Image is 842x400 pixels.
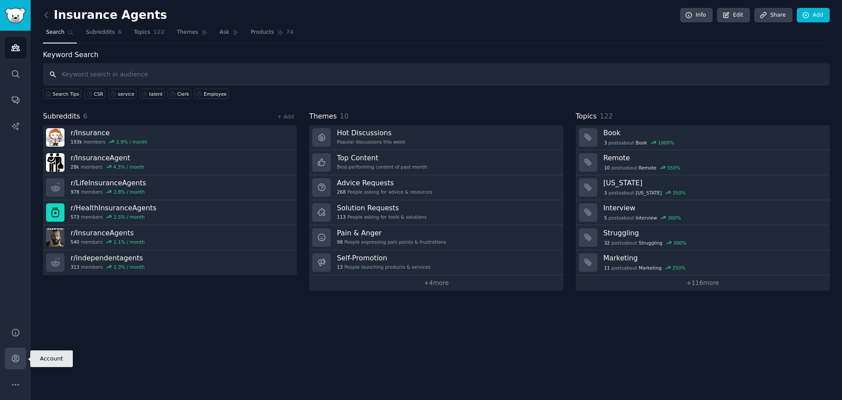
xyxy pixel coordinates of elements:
[604,190,607,196] span: 3
[337,264,431,270] div: People launching products & services
[340,112,349,120] span: 10
[337,164,427,170] div: Best-performing content of past month
[636,215,657,221] span: Interview
[286,29,294,36] span: 74
[71,128,147,137] h3: r/ Insurance
[114,264,145,270] div: 1.3 % / month
[71,164,144,170] div: members
[309,175,563,200] a: Advice Requests268People asking for advice & resources
[309,250,563,275] a: Self-Promotion13People launching products & services
[309,275,563,291] a: +4more
[114,214,145,220] div: 2.5 % / month
[576,150,830,175] a: Remote10postsaboutRemote550%
[71,264,145,270] div: members
[603,264,686,272] div: post s about
[603,253,824,263] h3: Marketing
[177,91,189,97] div: Clerk
[673,190,686,196] div: 350 %
[248,25,297,43] a: Products74
[71,228,145,238] h3: r/ InsuranceAgents
[84,89,105,99] a: CSR
[43,25,77,43] a: Search
[71,139,82,145] span: 193k
[337,239,343,245] span: 98
[576,200,830,225] a: Interview5postsaboutInterview300%
[639,265,661,271] span: Marketing
[337,153,427,162] h3: Top Content
[149,91,163,97] div: talent
[83,25,125,43] a: Subreddits6
[337,128,405,137] h3: Hot Discussions
[337,253,431,263] h3: Self-Promotion
[43,150,297,175] a: r/InsuranceAgent28kmembers4.3% / month
[71,253,145,263] h3: r/ independentagents
[603,128,824,137] h3: Book
[717,8,750,23] a: Edit
[220,29,229,36] span: Ask
[337,189,432,195] div: People asking for advice & resources
[576,111,597,122] span: Topics
[174,25,210,43] a: Themes
[86,29,115,36] span: Subreddits
[603,139,675,147] div: post s about
[71,139,147,145] div: members
[576,250,830,275] a: Marketing11postsaboutMarketing250%
[71,264,79,270] span: 313
[43,125,297,150] a: r/Insurance193kmembers2.9% / month
[603,203,824,213] h3: Interview
[46,228,64,247] img: InsuranceAgents
[153,29,165,36] span: 122
[337,203,426,213] h3: Solution Requests
[114,239,145,245] div: 1.1 % / month
[43,63,830,86] input: Keyword search in audience
[576,175,830,200] a: [US_STATE]3postsabout[US_STATE]350%
[309,150,563,175] a: Top ContentBest-performing content of past month
[194,89,229,99] a: Employee
[603,153,824,162] h3: Remote
[604,265,610,271] span: 11
[604,140,607,146] span: 3
[673,240,686,246] div: 300 %
[603,164,681,172] div: post s about
[337,214,426,220] div: People asking for tools & solutions
[672,265,685,271] div: 250 %
[71,178,146,187] h3: r/ LifeInsuranceAgents
[43,175,297,200] a: r/LifeInsuranceAgents978members2.8% / month
[113,164,144,170] div: 4.3 % / month
[71,164,79,170] span: 28k
[337,264,343,270] span: 13
[46,128,64,147] img: Insurance
[71,214,79,220] span: 573
[668,215,681,221] div: 300 %
[576,125,830,150] a: Book3postsaboutBook1000%
[309,111,337,122] span: Themes
[43,250,297,275] a: r/independentagents313members1.3% / month
[604,165,610,171] span: 10
[337,228,446,238] h3: Pain & Anger
[177,29,198,36] span: Themes
[139,89,164,99] a: talent
[604,240,610,246] span: 32
[604,215,607,221] span: 5
[71,203,157,213] h3: r/ HealthInsuranceAgents
[46,203,64,222] img: HealthInsuranceAgents
[337,139,405,145] div: Popular discussions this week
[251,29,274,36] span: Products
[337,189,346,195] span: 268
[639,165,656,171] span: Remote
[43,111,80,122] span: Subreddits
[131,25,168,43] a: Topics122
[204,91,227,97] div: Employee
[71,239,145,245] div: members
[636,140,647,146] span: Book
[134,29,150,36] span: Topics
[337,214,346,220] span: 113
[114,189,145,195] div: 2.8 % / month
[217,25,242,43] a: Ask
[53,91,79,97] span: Search Tips
[118,29,122,36] span: 6
[168,89,191,99] a: Clerk
[43,8,167,22] h2: Insurance Agents
[309,125,563,150] a: Hot DiscussionsPopular discussions this week
[46,29,64,36] span: Search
